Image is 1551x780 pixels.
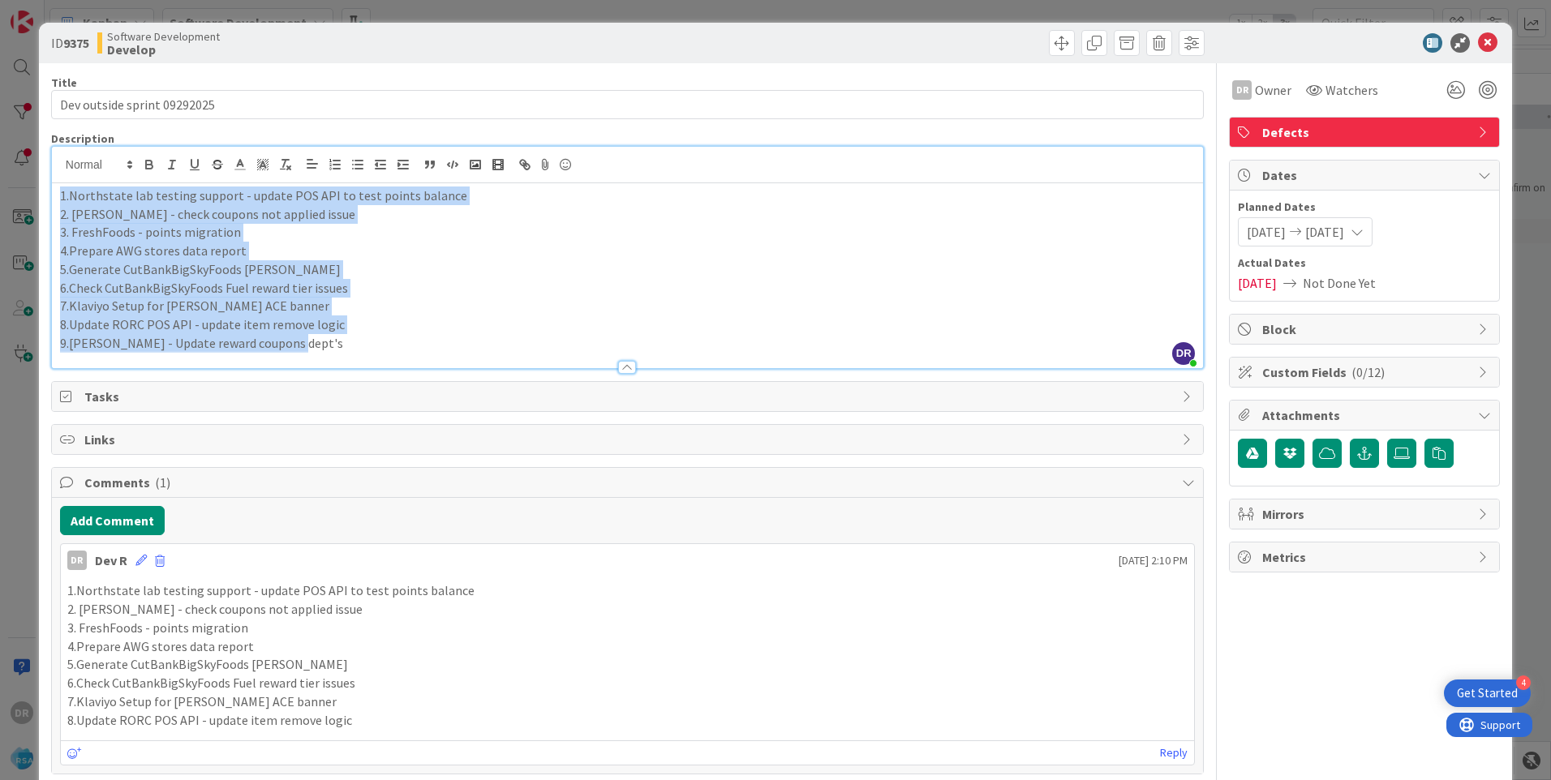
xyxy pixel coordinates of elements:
[84,430,1174,449] span: Links
[60,297,1195,315] p: 7.Klaviyo Setup for [PERSON_NAME] ACE banner
[67,619,1188,637] p: 3. FreshFoods - points migration
[1255,80,1291,100] span: Owner
[51,33,89,53] span: ID
[1262,504,1470,524] span: Mirrors
[1119,552,1188,569] span: [DATE] 2:10 PM
[1516,675,1531,690] div: 4
[51,75,77,90] label: Title
[107,30,220,43] span: Software Development
[1457,685,1518,701] div: Get Started
[1262,362,1470,382] span: Custom Fields
[51,90,1204,119] input: type card name here...
[60,334,1195,353] p: 9.[PERSON_NAME] - Update reward coupons dept's
[1444,679,1531,707] div: Open Get Started checklist, remaining modules: 4
[84,387,1174,406] span: Tasks
[1160,743,1188,763] a: Reply
[67,637,1188,656] p: 4.Prepare AWG stores data report
[1238,199,1491,216] span: Planned Dates
[60,315,1195,334] p: 8.Update RORC POS API - update item remove logic
[51,131,114,146] span: Description
[1262,165,1470,185] span: Dates
[60,223,1195,242] p: 3. FreshFoods - points migration
[1305,222,1344,242] span: [DATE]
[155,474,170,491] span: ( 1 )
[1262,547,1470,567] span: Metrics
[60,260,1195,279] p: 5.Generate CutBankBigSkyFoods [PERSON_NAME]
[1262,405,1470,425] span: Attachments
[67,674,1188,692] p: 6.Check CutBankBigSkyFoods Fuel reward tier issues
[34,2,74,22] span: Support
[1262,122,1470,142] span: Defects
[1238,255,1491,272] span: Actual Dates
[60,506,165,535] button: Add Comment
[1232,80,1252,100] div: DR
[67,655,1188,674] p: 5.Generate CutBankBigSkyFoods [PERSON_NAME]
[95,551,127,570] div: Dev R
[1238,273,1277,293] span: [DATE]
[1172,342,1195,365] span: DR
[63,35,89,51] b: 9375
[60,186,1195,205] p: 1.Northstate lab testing support - update POS API to test points balance
[1262,319,1470,339] span: Block
[67,551,87,570] div: DR
[84,473,1174,492] span: Comments
[1351,364,1385,380] span: ( 0/12 )
[60,242,1195,260] p: 4.Prepare AWG stores data report
[1303,273,1376,293] span: Not Done Yet
[67,692,1188,711] p: 7.Klaviyo Setup for [PERSON_NAME] ACE banner
[67,711,1188,730] p: 8.Update RORC POS API - update item remove logic
[1247,222,1286,242] span: [DATE]
[67,581,1188,600] p: 1.Northstate lab testing support - update POS API to test points balance
[67,600,1188,619] p: 2. [PERSON_NAME] - check coupons not applied issue
[1325,80,1378,100] span: Watchers
[60,279,1195,298] p: 6.Check CutBankBigSkyFoods Fuel reward tier issues
[107,43,220,56] b: Develop
[60,205,1195,224] p: 2. [PERSON_NAME] - check coupons not applied issue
